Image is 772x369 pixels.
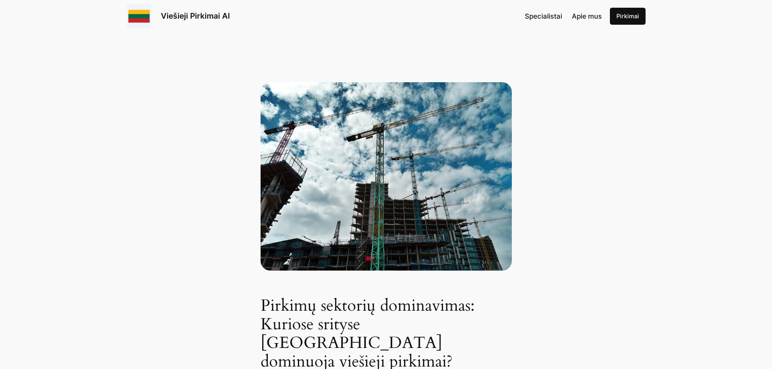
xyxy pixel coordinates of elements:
a: Apie mus [572,11,602,21]
nav: Navigation [525,11,602,21]
: green and yellow crane [261,82,512,271]
a: Specialistai [525,11,562,21]
span: Apie mus [572,12,602,20]
a: Viešieji Pirkimai AI [161,11,230,21]
span: Specialistai [525,12,562,20]
a: Pirkimai [610,8,646,25]
img: Viešieji pirkimai logo [127,4,151,28]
